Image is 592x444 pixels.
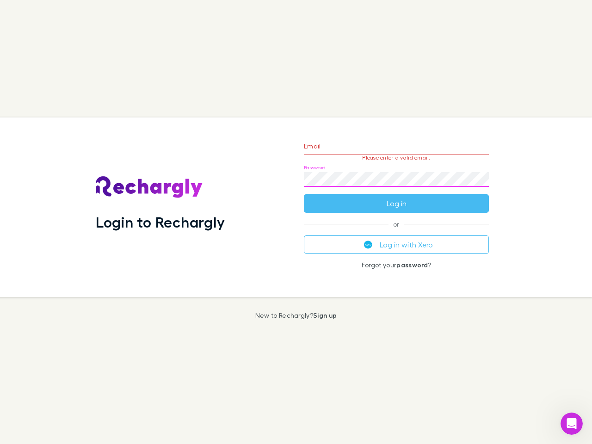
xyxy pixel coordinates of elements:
[304,194,489,213] button: Log in
[304,164,326,171] label: Password
[304,235,489,254] button: Log in with Xero
[96,176,203,198] img: Rechargly's Logo
[396,261,428,269] a: password
[304,154,489,161] p: Please enter a valid email.
[364,240,372,249] img: Xero's logo
[561,413,583,435] iframe: Intercom live chat
[304,261,489,269] p: Forgot your ?
[96,213,225,231] h1: Login to Rechargly
[313,311,337,319] a: Sign up
[255,312,337,319] p: New to Rechargly?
